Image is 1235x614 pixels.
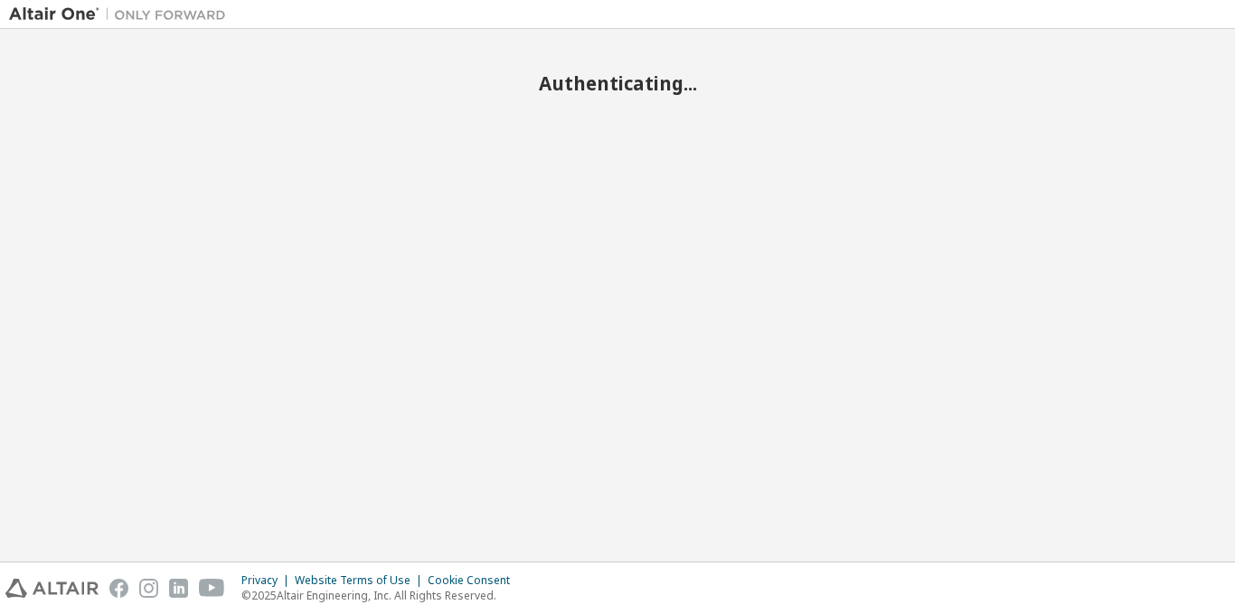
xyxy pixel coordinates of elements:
p: © 2025 Altair Engineering, Inc. All Rights Reserved. [241,588,521,603]
img: youtube.svg [199,579,225,598]
img: instagram.svg [139,579,158,598]
h2: Authenticating... [9,71,1226,95]
img: facebook.svg [109,579,128,598]
div: Website Terms of Use [295,573,428,588]
img: linkedin.svg [169,579,188,598]
div: Privacy [241,573,295,588]
img: altair_logo.svg [5,579,99,598]
img: Altair One [9,5,235,24]
div: Cookie Consent [428,573,521,588]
